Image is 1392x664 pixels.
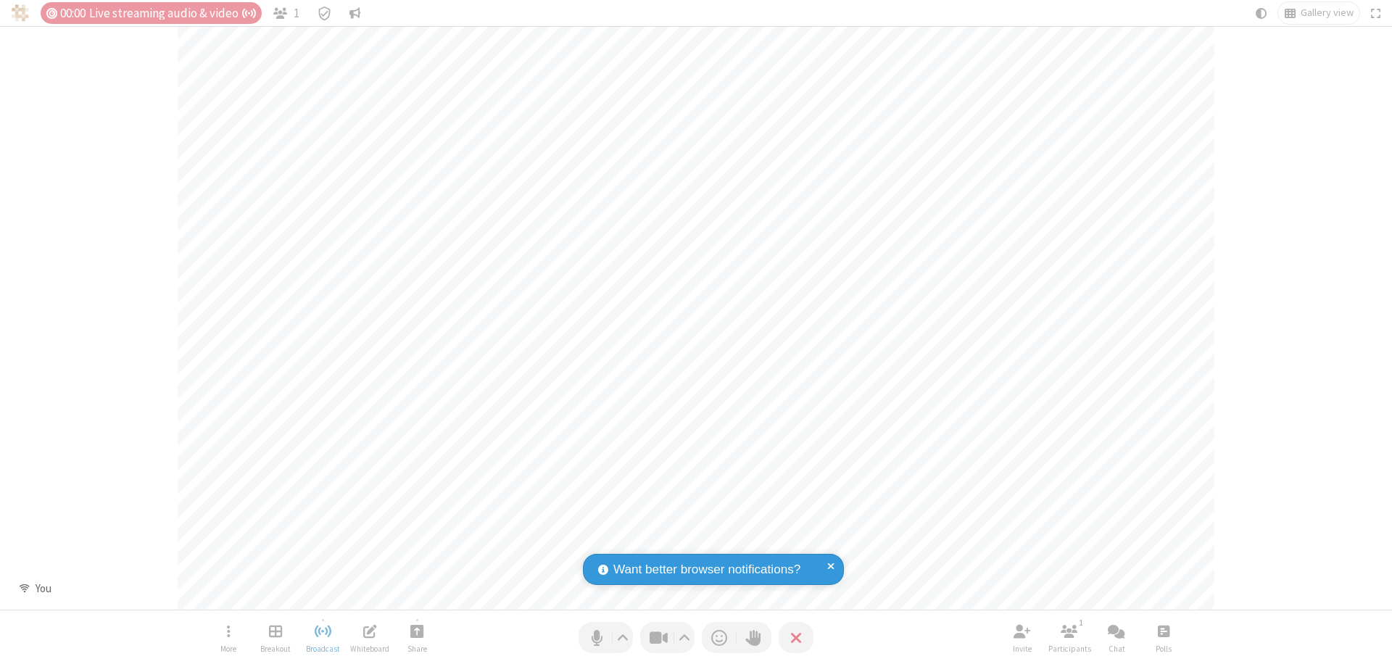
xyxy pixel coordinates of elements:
span: Breakout [260,644,291,653]
button: Open shared whiteboard [348,617,391,658]
button: Audio settings [613,622,633,653]
span: 00:00 [60,7,86,20]
span: Want better browser notifications? [613,560,800,579]
div: You [30,581,57,597]
button: Open chat [1095,617,1138,658]
button: Conversation [344,2,367,24]
button: End or leave meeting [779,622,813,653]
span: More [220,644,236,653]
span: Live streaming audio & video [89,7,256,20]
button: Mute (⌘+Shift+A) [579,622,633,653]
span: Polls [1156,644,1172,653]
button: Send a reaction [702,622,737,653]
span: Auto broadcast is active [241,7,256,20]
button: Stop broadcast [301,617,344,658]
button: Using system theme [1250,2,1273,24]
span: Broadcast [306,644,340,653]
span: Invite [1013,644,1032,653]
button: Start sharing [395,617,439,658]
span: Gallery view [1301,7,1354,19]
button: Fullscreen [1365,2,1387,24]
button: Manage Breakout Rooms [254,617,297,658]
button: Change layout [1278,2,1359,24]
div: 1 [1075,616,1087,629]
button: Open participant list [268,2,305,24]
span: Chat [1109,644,1125,653]
button: Stop video (⌘+Shift+V) [640,622,695,653]
button: Video setting [675,622,695,653]
button: Open participant list [1048,617,1091,658]
button: Open poll [1142,617,1185,658]
span: Share [407,644,427,653]
div: Timer [41,2,262,24]
button: Raise hand [737,622,771,653]
button: Open menu [207,617,250,658]
span: 1 [294,7,299,20]
div: Meeting details Encryption enabled [310,2,338,24]
span: Participants [1048,644,1091,653]
img: QA Selenium DO NOT DELETE OR CHANGE [12,4,29,22]
span: Whiteboard [350,644,389,653]
button: Invite participants (⌘+Shift+I) [1000,617,1044,658]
